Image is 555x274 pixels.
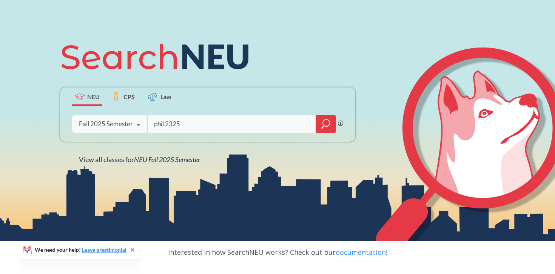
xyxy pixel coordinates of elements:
[160,92,171,101] span: Law
[153,116,310,132] input: Class, professor, course number, "phrase"
[316,115,336,133] div: magnifying glass
[79,155,200,164] span: View all classes for
[87,92,100,101] span: NEU
[123,92,135,101] span: CPS
[134,155,200,164] span: NEU Fall 2025 Semester
[79,120,133,128] div: Fall 2025 Semester
[336,248,387,257] a: documentation!
[321,119,330,129] svg: magnifying glass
